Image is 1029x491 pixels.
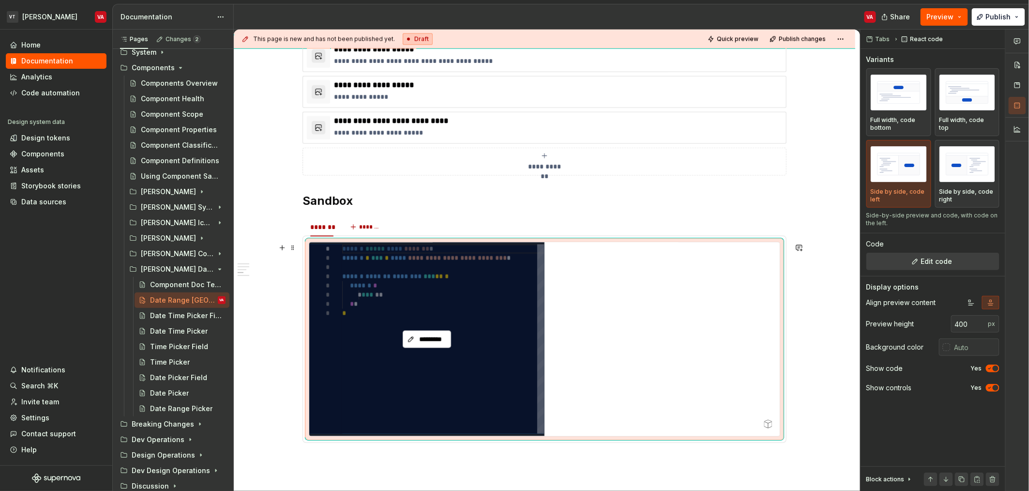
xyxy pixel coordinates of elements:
[166,35,201,43] div: Changes
[717,35,758,43] span: Quick preview
[866,55,894,64] div: Variants
[21,133,70,143] div: Design tokens
[935,140,1000,208] button: placeholderSide by side, code right
[132,47,156,57] div: System
[150,295,216,305] div: Date Range [GEOGRAPHIC_DATA]
[150,342,208,352] div: Time Picker Field
[6,378,106,394] button: Search ⌘K
[21,413,49,423] div: Settings
[6,162,106,178] a: Assets
[22,12,77,22] div: [PERSON_NAME]
[309,242,780,437] section-item: Default
[141,264,214,274] div: [PERSON_NAME] Date Time Pickers
[21,40,41,50] div: Home
[6,362,106,378] button: Notifications
[97,13,104,21] div: VA
[193,35,201,43] span: 2
[253,35,395,43] span: This page is new and has not been published yet.
[6,37,106,53] a: Home
[6,146,106,162] a: Components
[125,138,229,153] a: Component Classification
[871,116,927,132] p: Full width, code bottom
[6,69,106,85] a: Analytics
[220,295,224,305] div: VA
[6,178,106,194] a: Storybook stories
[939,188,996,203] p: Side by side, code right
[120,35,148,43] div: Pages
[141,109,203,119] div: Component Scope
[866,253,999,270] button: Edit code
[21,56,73,66] div: Documentation
[986,12,1011,22] span: Publish
[6,410,106,426] a: Settings
[132,63,175,73] div: Components
[116,45,229,60] div: System
[125,153,229,169] a: Component Definitions
[866,383,912,393] div: Show controls
[8,118,65,126] div: Design system data
[927,12,954,22] span: Preview
[141,156,219,166] div: Component Definitions
[141,140,221,150] div: Component Classification
[6,53,106,69] a: Documentation
[141,78,218,88] div: Components Overview
[21,445,37,455] div: Help
[125,76,229,91] a: Components Overview
[125,91,229,107] a: Component Health
[863,32,894,46] button: Tabs
[21,181,81,191] div: Storybook stories
[767,32,830,46] button: Publish changes
[866,342,924,352] div: Background color
[150,404,212,414] div: Date Range Picker
[871,146,927,182] img: placeholder
[150,280,224,290] div: Component Doc Template
[125,184,229,199] div: [PERSON_NAME]
[141,125,217,135] div: Component Properties
[135,354,229,370] a: Time Picker
[972,8,1025,26] button: Publish
[135,277,229,292] a: Component Doc Template
[414,35,429,43] span: Draft
[921,8,968,26] button: Preview
[939,75,996,110] img: placeholder
[135,308,229,323] a: Date Time Picker Field
[125,261,229,277] div: [PERSON_NAME] Date Time Pickers
[141,249,214,259] div: [PERSON_NAME] Color Pickers
[866,68,931,136] button: placeholderFull width, code bottom
[116,447,229,463] div: Design Operations
[21,165,44,175] div: Assets
[141,218,214,228] div: [PERSON_NAME] Icons
[150,388,189,398] div: Date Picker
[871,75,927,110] img: placeholder
[935,68,1000,136] button: placeholderFull width, code top
[871,188,927,203] p: Side by side, code left
[141,187,196,197] div: [PERSON_NAME]
[135,323,229,339] a: Date Time Picker
[951,315,988,333] input: 100
[141,233,196,243] div: [PERSON_NAME]
[132,419,194,429] div: Breaking Changes
[877,8,917,26] button: Share
[132,481,169,491] div: Discussion
[121,12,212,22] div: Documentation
[21,88,80,98] div: Code automation
[150,357,190,367] div: Time Picker
[6,85,106,101] a: Code automation
[125,246,229,261] div: [PERSON_NAME] Color Pickers
[132,435,184,445] div: Dev Operations
[135,370,229,385] a: Date Picker Field
[6,442,106,458] button: Help
[7,11,18,23] div: VT
[6,130,106,146] a: Design tokens
[116,463,229,478] div: Dev Design Operations
[135,339,229,354] a: Time Picker Field
[21,72,52,82] div: Analytics
[971,365,982,372] label: Yes
[971,384,982,392] label: Yes
[876,35,890,43] span: Tabs
[867,13,874,21] div: VA
[2,6,110,27] button: VT[PERSON_NAME]VA
[32,474,80,483] svg: Supernova Logo
[125,107,229,122] a: Component Scope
